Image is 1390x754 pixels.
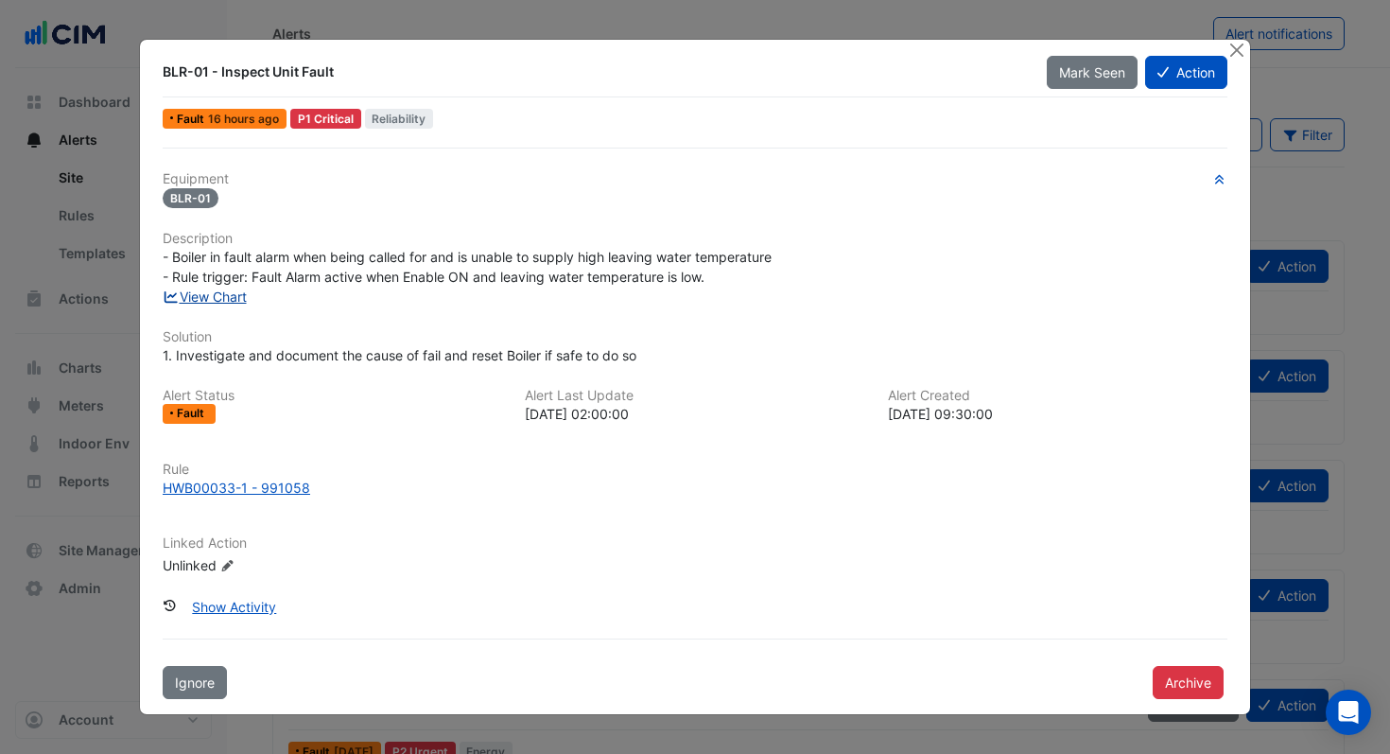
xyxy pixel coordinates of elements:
div: BLR-01 - Inspect Unit Fault [163,62,1024,81]
h6: Alert Status [163,388,502,404]
button: Action [1145,56,1227,89]
h6: Alert Last Update [525,388,864,404]
span: Mark Seen [1059,64,1125,80]
fa-icon: Edit Linked Action [220,558,235,572]
h6: Linked Action [163,535,1227,552]
button: Close [1226,40,1246,60]
div: [DATE] 02:00:00 [525,404,864,424]
button: Show Activity [180,590,288,623]
div: HWB00033-1 - 991058 [163,478,310,498]
button: Mark Seen [1047,56,1138,89]
button: Archive [1153,666,1224,699]
button: Ignore [163,666,227,699]
span: Reliability [365,109,434,129]
div: Unlinked [163,554,390,574]
span: Fault [177,114,208,125]
h6: Alert Created [888,388,1227,404]
a: HWB00033-1 - 991058 [163,478,1227,498]
h6: Description [163,231,1227,247]
div: P1 Critical [290,109,361,129]
h6: Rule [163,462,1227,478]
span: - Boiler in fault alarm when being called for and is unable to supply high leaving water temperat... [163,249,772,285]
div: Open Intercom Messenger [1326,690,1371,735]
span: Fault [177,408,208,419]
a: View Chart [163,289,247,305]
span: Wed 08-Oct-2025 02:00 BST [208,112,279,126]
h6: Equipment [163,171,1227,187]
h6: Solution [163,329,1227,345]
span: Ignore [175,675,215,691]
div: [DATE] 09:30:00 [888,404,1227,424]
span: BLR-01 [163,188,218,208]
span: 1. Investigate and document the cause of fail and reset Boiler if safe to do so [163,347,636,363]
